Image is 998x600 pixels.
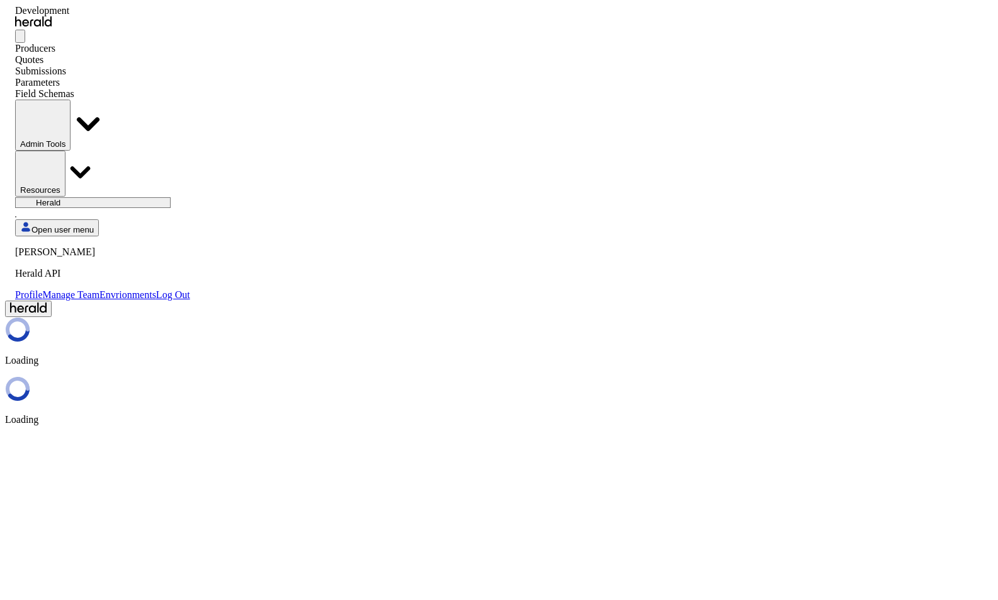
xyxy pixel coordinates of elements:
div: Parameters [15,77,190,88]
p: Loading [5,414,993,425]
div: Quotes [15,54,190,66]
a: Log Out [156,289,190,300]
a: Manage Team [43,289,100,300]
a: Profile [15,289,43,300]
div: Development [15,5,190,16]
div: Field Schemas [15,88,190,100]
div: Submissions [15,66,190,77]
p: [PERSON_NAME] [15,246,190,258]
div: Open user menu [15,246,190,301]
button: Open user menu [15,219,99,236]
img: Herald Logo [15,16,52,27]
div: Producers [15,43,190,54]
a: Envrionments [99,289,156,300]
button: Resources dropdown menu [15,151,65,197]
span: Open user menu [31,225,94,234]
button: internal dropdown menu [15,100,71,151]
img: Herald Logo [10,303,47,313]
p: Loading [5,355,993,366]
p: Herald API [15,268,190,279]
